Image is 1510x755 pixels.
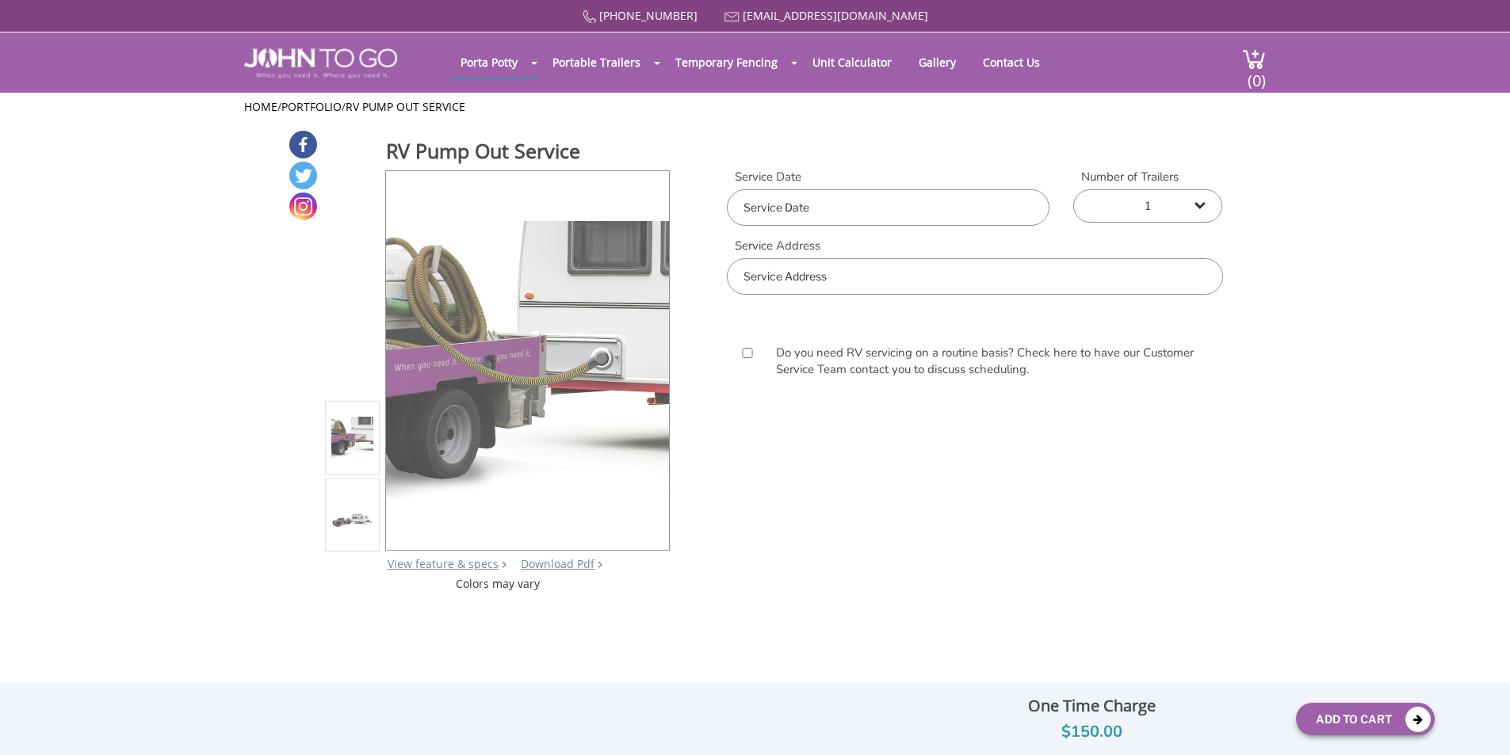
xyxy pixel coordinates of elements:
a: Download Pdf [521,556,594,571]
a: Twitter [289,162,317,189]
img: Call [583,10,596,24]
button: Add To Cart [1296,703,1435,735]
a: RV Pump Out Service [346,99,465,114]
a: Temporary Fencing [663,47,789,78]
a: Home [244,99,277,114]
ul: / / [244,99,1266,115]
label: Do you need RV servicing on a routine basis? Check here to have our Customer Service Team contact... [768,345,1210,379]
div: $150.00 [900,719,1283,745]
img: Mail [724,12,740,22]
span: (0) [1247,57,1266,91]
img: right arrow icon [502,561,507,568]
a: Portable Trailers [541,47,652,78]
label: Number of Trailers [1073,169,1222,185]
a: View feature & specs [388,556,499,571]
img: chevron.png [598,561,602,568]
img: Product [386,221,669,500]
a: Contact Us [971,47,1052,78]
img: JOHN to go [244,48,397,78]
input: Service Address [727,258,1222,295]
a: Portfolio [281,99,342,114]
a: Instagram [289,193,317,220]
h1: RV Pump Out Service [386,137,671,169]
a: Porta Potty [449,47,529,78]
div: One Time Charge [900,692,1283,719]
img: cart a [1242,48,1266,70]
input: Service Date [727,189,1049,226]
a: Facebook [289,131,317,158]
a: Unit Calculator [801,47,904,78]
div: Colors may vary [325,576,671,592]
label: Service Address [727,238,1222,254]
a: [EMAIL_ADDRESS][DOMAIN_NAME] [743,8,928,23]
a: Gallery [907,47,968,78]
a: [PHONE_NUMBER] [599,8,698,23]
label: Service Date [727,169,1049,185]
img: Product [331,512,374,528]
img: Product [331,417,374,459]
